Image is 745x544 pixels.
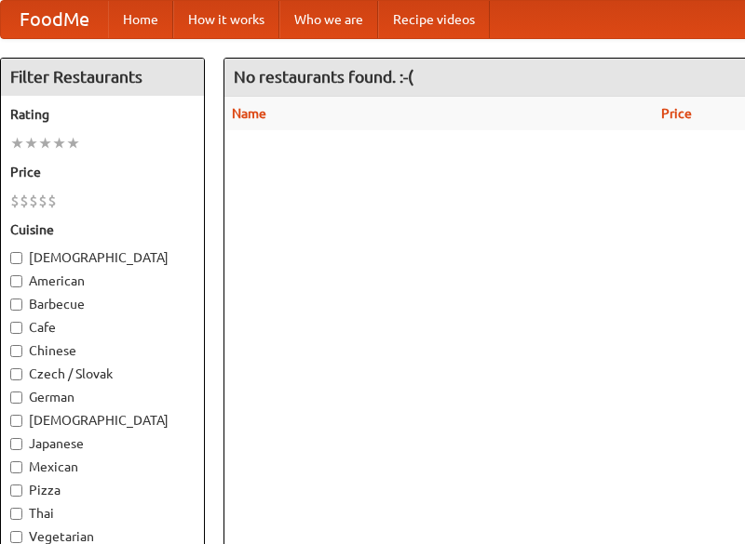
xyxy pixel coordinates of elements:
label: [DEMOGRAPHIC_DATA] [10,411,195,430]
h5: Price [10,163,195,181]
h4: Filter Restaurants [1,59,204,96]
a: Home [108,1,173,38]
a: How it works [173,1,279,38]
li: $ [47,191,57,211]
input: Thai [10,508,22,520]
label: Barbecue [10,295,195,313]
input: American [10,275,22,287]
input: German [10,391,22,404]
label: Thai [10,504,195,523]
label: Japanese [10,434,195,453]
li: ★ [52,133,66,153]
li: $ [20,191,29,211]
input: Pizza [10,484,22,497]
a: Name [232,106,266,121]
li: ★ [38,133,52,153]
li: ★ [10,133,24,153]
input: Vegetarian [10,531,22,543]
li: $ [29,191,38,211]
input: [DEMOGRAPHIC_DATA] [10,415,22,427]
h5: Cuisine [10,220,195,239]
h5: Rating [10,105,195,124]
li: ★ [66,133,80,153]
a: Who we are [279,1,378,38]
ng-pluralize: No restaurants found. :-( [234,68,413,86]
a: Price [661,106,692,121]
input: Chinese [10,345,22,357]
label: Chinese [10,341,195,360]
input: Barbecue [10,299,22,311]
li: $ [10,191,20,211]
li: ★ [24,133,38,153]
label: Pizza [10,481,195,499]
a: Recipe videos [378,1,490,38]
label: German [10,388,195,406]
input: Japanese [10,438,22,450]
label: Mexican [10,458,195,476]
label: Czech / Slovak [10,365,195,383]
input: Cafe [10,322,22,334]
input: Czech / Slovak [10,368,22,380]
input: [DEMOGRAPHIC_DATA] [10,252,22,264]
a: FoodMe [1,1,108,38]
label: American [10,272,195,290]
label: Cafe [10,318,195,337]
li: $ [38,191,47,211]
input: Mexican [10,461,22,473]
label: [DEMOGRAPHIC_DATA] [10,248,195,267]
